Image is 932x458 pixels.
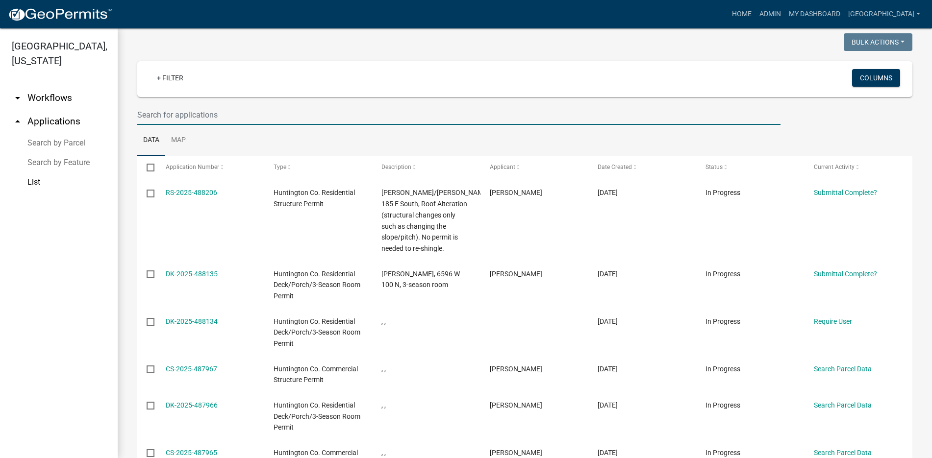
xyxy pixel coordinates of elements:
a: Search Parcel Data [814,401,872,409]
datatable-header-cell: Type [264,156,372,179]
i: arrow_drop_up [12,116,24,127]
a: Search Parcel Data [814,449,872,457]
span: Date Created [598,164,632,170]
datatable-header-cell: Date Created [588,156,696,179]
datatable-header-cell: Status [696,156,804,179]
datatable-header-cell: Select [137,156,156,179]
button: Columns [852,69,900,87]
datatable-header-cell: Description [372,156,480,179]
span: Description [381,164,411,170]
span: 10/05/2025 [598,189,618,196]
a: Submittal Complete? [814,270,877,278]
span: Type [274,164,286,170]
span: Application Number [166,164,219,170]
a: CS-2025-487967 [166,365,217,373]
a: My Dashboard [785,5,844,24]
a: Home [728,5,756,24]
datatable-header-cell: Current Activity [805,156,912,179]
input: Search for applications [137,105,781,125]
a: Submittal Complete? [814,189,877,196]
a: Search Parcel Data [814,365,872,373]
span: Huntington Co. Residential Deck/Porch/3-Season Room Permit [274,270,360,300]
span: terry burris [490,270,542,278]
span: In Progress [705,189,740,196]
span: Huntington Co. Residential Deck/Porch/3-Season Room Permit [274,401,360,432]
a: DK-2025-487966 [166,401,218,409]
datatable-header-cell: Applicant [480,156,588,179]
span: In Progress [705,365,740,373]
a: Data [137,125,165,156]
span: Huntington Co. Commercial Structure Permit [274,365,358,384]
a: [GEOGRAPHIC_DATA] [844,5,924,24]
span: Applicant [490,164,515,170]
a: DK-2025-488135 [166,270,218,278]
a: Require User [814,317,852,325]
span: Status [705,164,723,170]
span: Burris, Terry D, 6596 W 100 N, 3-season room [381,270,460,289]
span: 10/05/2025 [598,317,618,325]
span: In Progress [705,401,740,409]
span: 10/04/2025 [598,365,618,373]
i: arrow_drop_down [12,92,24,104]
button: Bulk Actions [844,33,912,51]
datatable-header-cell: Application Number [156,156,264,179]
span: 10/04/2025 [598,449,618,457]
a: + Filter [149,69,191,87]
a: CS-2025-487965 [166,449,217,457]
span: Huntington Co. Residential Deck/Porch/3-Season Room Permit [274,317,360,348]
span: , , [381,365,386,373]
span: Current Activity [814,164,855,170]
span: , , [381,401,386,409]
span: Huntington Co. Residential Structure Permit [274,189,355,208]
span: In Progress [705,317,740,325]
span: James Sagstetter [490,189,542,196]
span: Robert Brophy [490,365,542,373]
a: Map [165,125,192,156]
span: , , [381,449,386,457]
span: Sagstetter, James M/Brenda L, 185 E South, Roof Alteration (structural changes only such as chang... [381,189,491,252]
a: RS-2025-488206 [166,189,217,196]
span: Robert Brophy [490,401,542,409]
span: 10/04/2025 [598,401,618,409]
a: DK-2025-488134 [166,317,218,325]
span: In Progress [705,270,740,278]
a: Admin [756,5,785,24]
span: , , [381,317,386,325]
span: Robert Brophy [490,449,542,457]
span: 10/05/2025 [598,270,618,278]
span: In Progress [705,449,740,457]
